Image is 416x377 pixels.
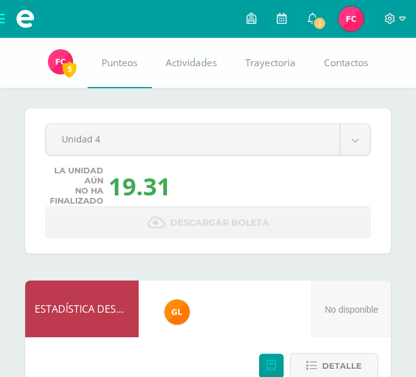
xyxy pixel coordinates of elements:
span: Contactos [324,56,368,69]
div: ESTADÍSTICA DESCRIPTIVA [25,281,139,337]
div: 19.31 [108,170,171,202]
span: 5 [62,61,76,77]
span: La unidad aún no ha finalizado [50,166,103,206]
img: 1d3e6312865d1cd01c6e7c077234e905.png [338,6,364,32]
a: Trayectoria [231,38,310,88]
span: Actividades [166,56,217,69]
a: Contactos [310,38,383,88]
img: 7115e4ef1502d82e30f2a52f7cb22b3f.png [165,299,190,325]
a: Unidad 4 [46,124,370,155]
span: Punteos [101,56,137,69]
a: Actividades [152,38,231,88]
span: Trayectoria [245,56,296,69]
span: Unidad 4 [62,124,324,154]
span: Descargar boleta [170,207,269,238]
a: Punteos [88,38,152,88]
span: 3 [313,16,326,30]
span: No disponible [325,304,378,315]
img: 1d3e6312865d1cd01c6e7c077234e905.png [48,49,73,74]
